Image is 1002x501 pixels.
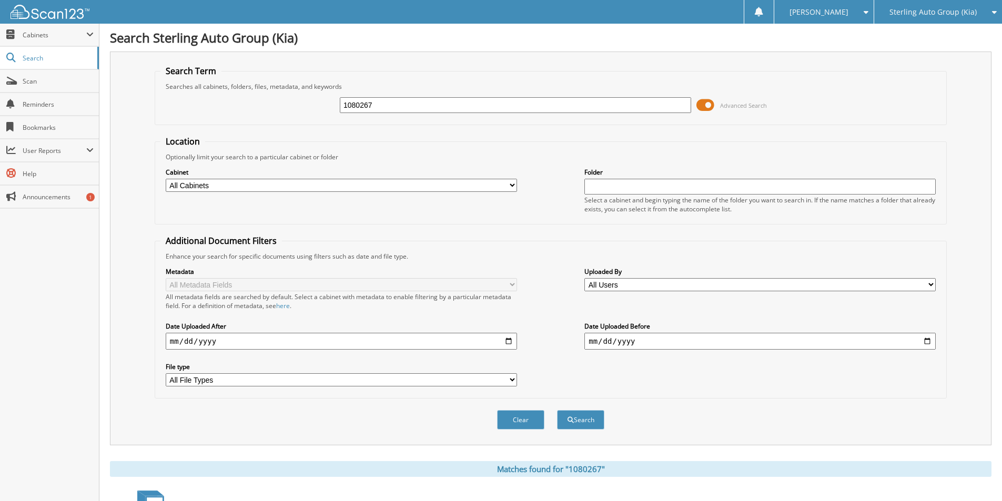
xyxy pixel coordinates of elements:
span: Reminders [23,100,94,109]
span: Search [23,54,92,63]
label: File type [166,362,517,371]
div: Enhance your search for specific documents using filters such as date and file type. [160,252,941,261]
label: Metadata [166,267,517,276]
span: Bookmarks [23,123,94,132]
div: Select a cabinet and begin typing the name of the folder you want to search in. If the name match... [584,196,936,213]
a: here [276,301,290,310]
legend: Additional Document Filters [160,235,282,247]
label: Folder [584,168,936,177]
legend: Search Term [160,65,221,77]
label: Uploaded By [584,267,936,276]
legend: Location [160,136,205,147]
div: Matches found for "1080267" [110,461,991,477]
div: 1 [86,193,95,201]
span: Advanced Search [720,101,767,109]
span: Sterling Auto Group (Kia) [889,9,977,15]
input: end [584,333,936,350]
label: Cabinet [166,168,517,177]
label: Date Uploaded After [166,322,517,331]
span: Help [23,169,94,178]
label: Date Uploaded Before [584,322,936,331]
span: User Reports [23,146,86,155]
span: Announcements [23,192,94,201]
div: Optionally limit your search to a particular cabinet or folder [160,152,941,161]
button: Clear [497,410,544,430]
img: scan123-logo-white.svg [11,5,89,19]
input: start [166,333,517,350]
div: All metadata fields are searched by default. Select a cabinet with metadata to enable filtering b... [166,292,517,310]
span: [PERSON_NAME] [790,9,848,15]
button: Search [557,410,604,430]
span: Cabinets [23,30,86,39]
span: Scan [23,77,94,86]
h1: Search Sterling Auto Group (Kia) [110,29,991,46]
div: Searches all cabinets, folders, files, metadata, and keywords [160,82,941,91]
